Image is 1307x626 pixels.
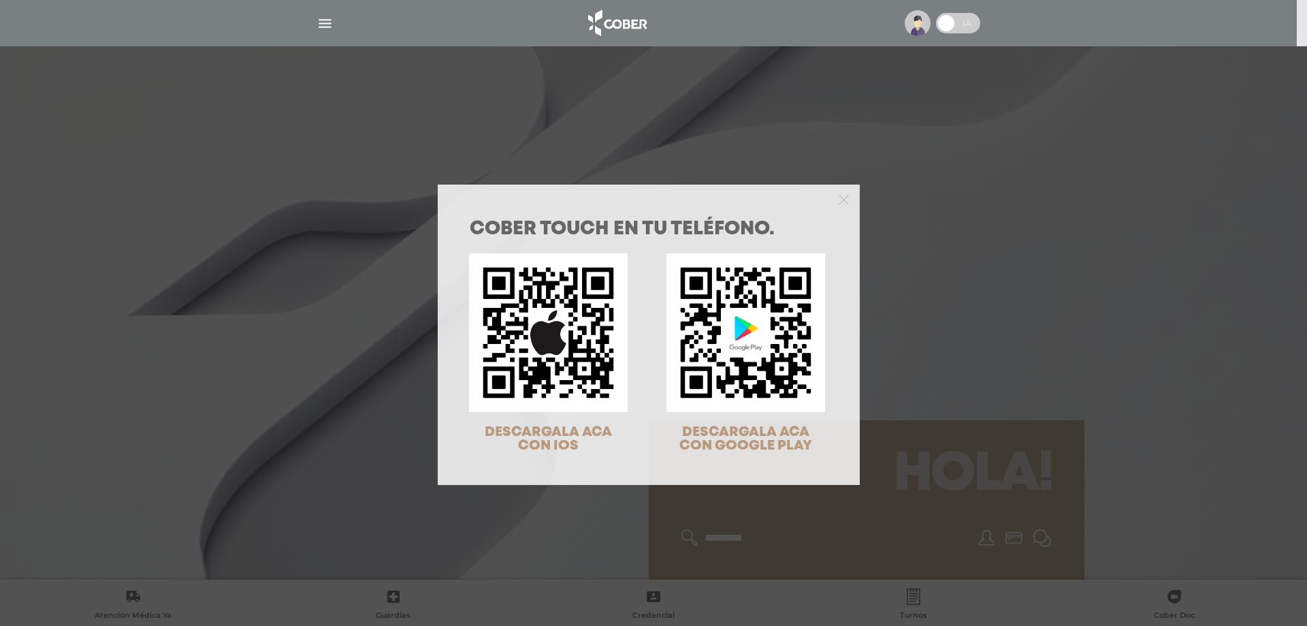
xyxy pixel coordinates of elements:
[469,253,628,412] img: qr-code
[679,426,812,452] span: DESCARGALA ACA CON GOOGLE PLAY
[666,253,825,412] img: qr-code
[839,193,849,205] button: Close
[470,220,828,239] h1: COBER TOUCH en tu teléfono.
[485,426,612,452] span: DESCARGALA ACA CON IOS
